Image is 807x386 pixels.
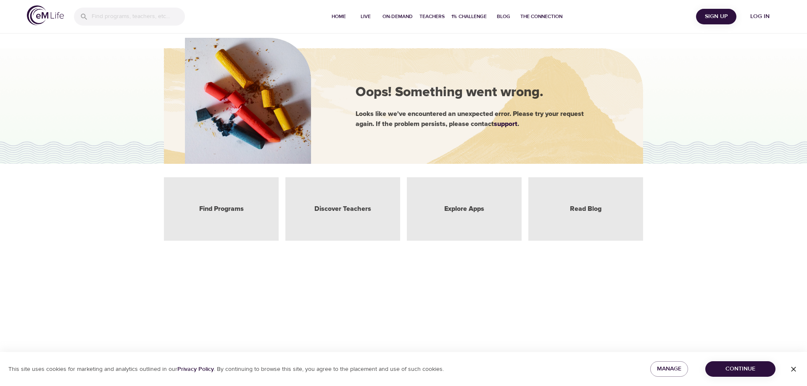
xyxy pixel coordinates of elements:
span: Continue [712,364,769,374]
a: Discover Teachers [314,204,371,214]
button: Manage [650,361,688,377]
span: Sign Up [699,11,733,22]
button: Log in [740,9,780,24]
a: Read Blog [570,204,601,214]
input: Find programs, teachers, etc... [92,8,185,26]
a: Explore Apps [444,204,484,214]
span: Teachers [419,12,445,21]
div: Looks like we've encountered an unexpected error. Please try your request again. If the problem p... [356,109,616,129]
span: On-Demand [382,12,413,21]
a: Privacy Policy [177,365,214,373]
a: Find Programs [199,204,244,214]
a: support [494,121,517,127]
span: Live [356,12,376,21]
span: Home [329,12,349,21]
img: hero [185,38,311,164]
div: Oops! Something went wrong. [356,83,616,102]
button: Sign Up [696,9,736,24]
span: Manage [657,364,681,374]
img: logo [27,5,64,25]
span: Blog [493,12,514,21]
span: 1% Challenge [451,12,487,21]
span: The Connection [520,12,562,21]
span: Log in [743,11,777,22]
button: Continue [705,361,775,377]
